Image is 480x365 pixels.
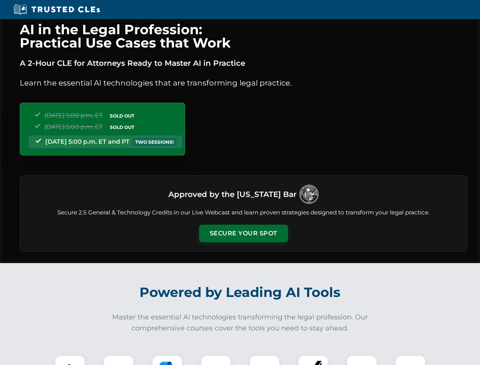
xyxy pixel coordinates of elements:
span: SOLD OUT [107,123,137,131]
p: A 2-Hour CLE for Attorneys Ready to Master AI in Practice [20,57,467,69]
span: SOLD OUT [107,112,137,120]
h2: Powered by Leading AI Tools [30,279,451,306]
img: Trusted CLEs [11,4,102,15]
h1: AI in the Legal Profession: Practical Use Cases that Work [20,23,467,49]
button: Secure Your Spot [199,225,288,242]
p: Master the essential AI technologies transforming the legal profession. Our comprehensive courses... [107,312,373,334]
p: Secure 2.5 General & Technology Credits in our Live Webcast and learn proven strategies designed ... [29,208,458,217]
p: Learn the essential AI technologies that are transforming legal practice. [20,77,467,89]
span: [DATE] 5:00 p.m. ET [44,112,103,119]
img: Logo [299,185,318,204]
span: [DATE] 5:00 p.m. ET [44,123,103,130]
h3: Approved by the [US_STATE] Bar [168,187,296,201]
